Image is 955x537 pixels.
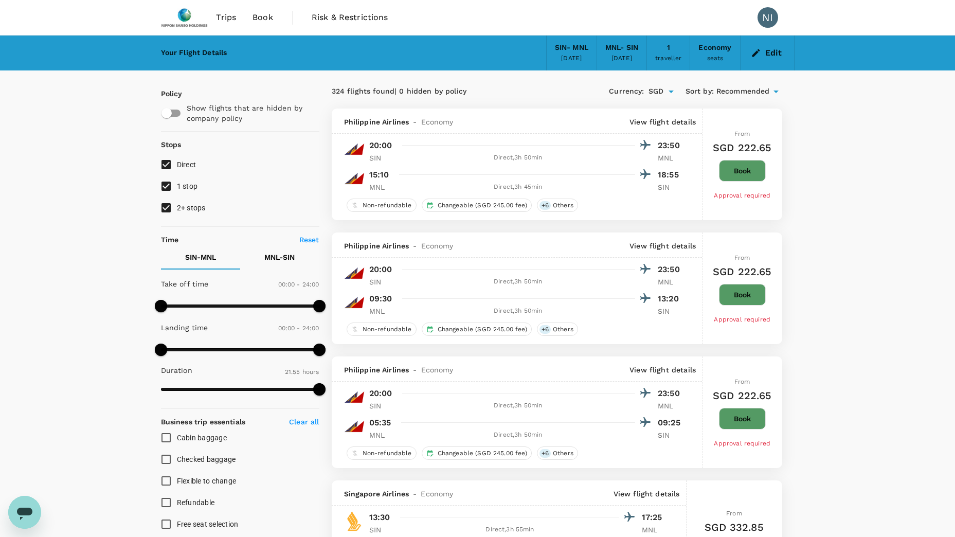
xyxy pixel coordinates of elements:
[8,496,41,529] iframe: Button to launch messaging window
[347,199,417,212] div: Non-refundable
[401,306,636,316] div: Direct , 3h 50min
[253,11,273,24] span: Book
[358,449,416,458] span: Non-refundable
[549,325,578,334] span: Others
[658,139,683,152] p: 23:50
[278,325,319,332] span: 00:00 - 24:00
[658,182,683,192] p: SIN
[539,449,551,458] span: + 6
[177,498,215,507] span: Refundable
[369,153,395,163] p: SIN
[719,408,766,429] button: Book
[537,446,578,460] div: +6Others
[422,199,532,212] div: Changeable (SGD 245.00 fee)
[369,139,392,152] p: 20:00
[434,449,531,458] span: Changeable (SGD 245.00 fee)
[401,153,636,163] div: Direct , 3h 50min
[667,42,670,53] div: 1
[549,201,578,210] span: Others
[177,520,239,528] span: Free seat selection
[344,511,365,531] img: SQ
[369,169,389,181] p: 15:10
[369,182,395,192] p: MNL
[285,368,319,375] span: 21.55 hours
[734,130,750,137] span: From
[539,325,551,334] span: + 6
[421,489,453,499] span: Economy
[422,446,532,460] div: Changeable (SGD 245.00 fee)
[539,201,551,210] span: + 6
[421,117,454,127] span: Economy
[289,417,319,427] p: Clear all
[161,279,209,289] p: Take off time
[344,263,365,283] img: PR
[369,417,391,429] p: 05:35
[434,201,531,210] span: Changeable (SGD 245.00 fee)
[369,525,395,535] p: SIN
[758,7,778,28] div: NI
[369,511,390,524] p: 13:30
[177,477,237,485] span: Flexible to change
[312,11,388,24] span: Risk & Restrictions
[629,241,696,251] p: View flight details
[369,387,392,400] p: 20:00
[658,387,683,400] p: 23:50
[658,277,683,287] p: MNL
[686,86,714,97] span: Sort by :
[421,365,454,375] span: Economy
[401,182,636,192] div: Direct , 3h 45min
[713,387,772,404] h6: SGD 222.65
[344,139,365,159] img: PR
[658,153,683,163] p: MNL
[707,53,724,64] div: seats
[161,323,208,333] p: Landing time
[614,489,680,499] p: View flight details
[344,365,409,375] span: Philippine Airlines
[369,263,392,276] p: 20:00
[344,292,365,313] img: PR
[658,263,683,276] p: 23:50
[537,199,578,212] div: +6Others
[332,86,557,97] div: 324 flights found | 0 hidden by policy
[409,489,421,499] span: -
[177,455,236,463] span: Checked baggage
[561,53,582,64] div: [DATE]
[161,6,208,29] img: Nippon Sanso Holdings Singapore Pte Ltd
[409,117,421,127] span: -
[734,254,750,261] span: From
[344,117,409,127] span: Philippine Airlines
[369,306,395,316] p: MNL
[264,252,295,262] p: MNL - SIN
[161,418,246,426] strong: Business trip essentials
[726,510,742,517] span: From
[358,325,416,334] span: Non-refundable
[434,325,531,334] span: Changeable (SGD 245.00 fee)
[369,277,395,287] p: SIN
[369,293,392,305] p: 09:30
[347,323,417,336] div: Non-refundable
[555,42,588,53] div: SIN - MNL
[161,235,179,245] p: Time
[629,117,696,127] p: View flight details
[161,47,227,59] div: Your Flight Details
[716,86,770,97] span: Recommended
[161,88,170,99] p: Policy
[409,241,421,251] span: -
[714,440,770,447] span: Approval required
[642,511,668,524] p: 17:25
[537,323,578,336] div: +6Others
[177,434,227,442] span: Cabin baggage
[401,277,636,287] div: Direct , 3h 50min
[734,378,750,385] span: From
[749,45,786,61] button: Edit
[658,169,683,181] p: 18:55
[642,525,668,535] p: MNL
[713,263,772,280] h6: SGD 222.65
[369,430,395,440] p: MNL
[344,489,409,499] span: Singapore Airlines
[705,519,764,535] h6: SGD 332.85
[714,316,770,323] span: Approval required
[719,284,766,306] button: Book
[347,446,417,460] div: Non-refundable
[185,252,216,262] p: SIN - MNL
